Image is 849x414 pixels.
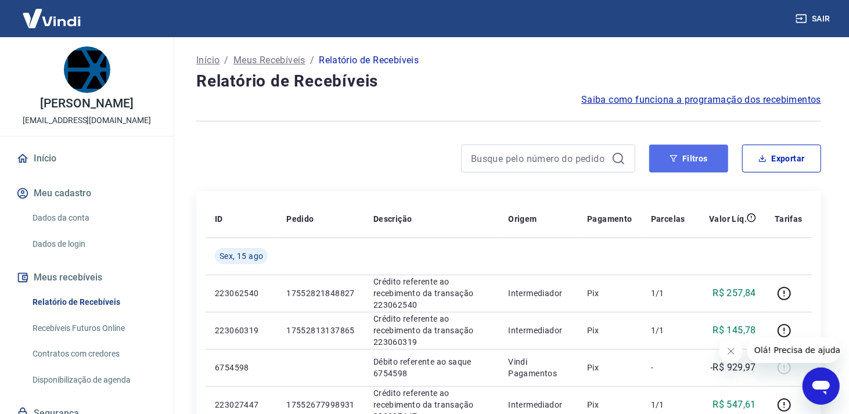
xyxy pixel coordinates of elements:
p: 17552677998931 [286,399,355,411]
p: Débito referente ao saque 6754598 [373,356,490,379]
span: Olá! Precisa de ajuda? [7,8,98,17]
p: Pix [587,325,632,336]
p: R$ 257,84 [713,286,757,300]
button: Sair [793,8,835,30]
p: Crédito referente ao recebimento da transação 223062540 [373,276,490,311]
a: Saiba como funciona a programação dos recebimentos [581,93,821,107]
span: Sex, 15 ago [220,250,263,262]
p: 17552813137865 [286,325,355,336]
p: Valor Líq. [709,213,747,225]
img: 87a70744-245b-4d61-af27-6a4fa1106efb.jpeg [64,46,110,93]
iframe: Mensagem da empresa [747,337,840,363]
p: Intermediador [508,287,569,299]
p: R$ 145,78 [713,323,757,337]
a: Início [196,53,220,67]
p: / [310,53,314,67]
img: Vindi [14,1,89,36]
p: Pix [587,362,632,373]
p: / [224,53,228,67]
p: Origem [508,213,537,225]
p: 223062540 [215,287,268,299]
iframe: Botão para abrir a janela de mensagens [803,368,840,405]
a: Meus Recebíveis [233,53,305,67]
p: Pagamento [587,213,632,225]
p: R$ 547,61 [713,398,757,412]
p: 6754598 [215,362,268,373]
p: Pix [587,287,632,299]
input: Busque pelo número do pedido [471,150,607,167]
p: - [651,362,685,373]
button: Filtros [649,145,728,172]
a: Dados da conta [28,206,160,230]
p: Vindi Pagamentos [508,356,569,379]
p: [PERSON_NAME] [40,98,133,110]
p: Pix [587,399,632,411]
p: Intermediador [508,399,569,411]
button: Meu cadastro [14,181,160,206]
p: ID [215,213,223,225]
p: Descrição [373,213,412,225]
p: Crédito referente ao recebimento da transação 223060319 [373,313,490,348]
button: Exportar [742,145,821,172]
a: Início [14,146,160,171]
p: 17552821848827 [286,287,355,299]
p: -R$ 929,97 [710,361,756,375]
p: Tarifas [775,213,803,225]
a: Relatório de Recebíveis [28,290,160,314]
p: 223027447 [215,399,268,411]
a: Dados de login [28,232,160,256]
p: Pedido [286,213,314,225]
a: Recebíveis Futuros Online [28,316,160,340]
a: Contratos com credores [28,342,160,366]
iframe: Fechar mensagem [720,340,743,363]
p: [EMAIL_ADDRESS][DOMAIN_NAME] [23,114,151,127]
p: 1/1 [651,287,685,299]
p: Relatório de Recebíveis [319,53,419,67]
p: 223060319 [215,325,268,336]
h4: Relatório de Recebíveis [196,70,821,93]
button: Meus recebíveis [14,265,160,290]
p: Parcelas [651,213,685,225]
a: Disponibilização de agenda [28,368,160,392]
p: 1/1 [651,325,685,336]
p: Intermediador [508,325,569,336]
p: 1/1 [651,399,685,411]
